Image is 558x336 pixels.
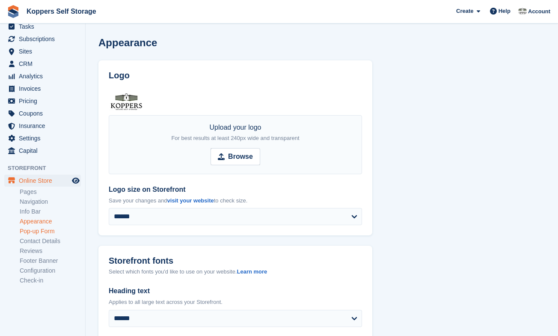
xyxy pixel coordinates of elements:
[20,247,81,255] a: Reviews
[19,58,70,70] span: CRM
[109,298,362,306] p: Applies to all large text across your Storefront.
[20,217,81,226] a: Appearance
[211,148,260,165] input: Browse
[20,188,81,196] a: Pages
[456,7,473,15] span: Create
[4,21,81,33] a: menu
[19,145,70,157] span: Capital
[4,95,81,107] a: menu
[109,256,173,266] h2: Storefront fonts
[171,122,299,143] div: Upload your logo
[109,286,362,296] label: Heading text
[109,184,362,195] label: Logo size on Storefront
[20,227,81,235] a: Pop-up Form
[71,175,81,186] a: Preview store
[19,120,70,132] span: Insurance
[19,33,70,45] span: Subscriptions
[20,267,81,275] a: Configuration
[4,175,81,187] a: menu
[518,7,527,15] img: Frazer McFadden
[19,107,70,119] span: Coupons
[167,197,214,204] a: visit your website
[98,37,157,48] h1: Appearance
[19,70,70,82] span: Analytics
[4,33,81,45] a: menu
[4,145,81,157] a: menu
[20,208,81,216] a: Info Bar
[19,175,70,187] span: Online Store
[4,70,81,82] a: menu
[23,4,100,18] a: Koppers Self Storage
[19,132,70,144] span: Settings
[499,7,511,15] span: Help
[20,277,81,285] a: Check-in
[528,7,550,16] span: Account
[109,268,362,276] div: Select which fonts you'd like to use on your website.
[228,152,253,162] strong: Browse
[171,135,299,141] span: For best results at least 240px wide and transparent
[109,196,362,205] p: Save your changes and to check size.
[19,45,70,57] span: Sites
[20,257,81,265] a: Footer Banner
[237,268,267,275] a: Learn more
[4,120,81,132] a: menu
[4,107,81,119] a: menu
[4,83,81,95] a: menu
[4,58,81,70] a: menu
[19,83,70,95] span: Invoices
[4,132,81,144] a: menu
[20,198,81,206] a: Navigation
[19,95,70,107] span: Pricing
[20,237,81,245] a: Contact Details
[8,164,85,172] span: Storefront
[7,5,20,18] img: stora-icon-8386f47178a22dfd0bd8f6a31ec36ba5ce8667c1dd55bd0f319d3a0aa187defe.svg
[19,21,70,33] span: Tasks
[109,91,144,112] img: 746C68B4-9092-45A7-86E9-9D55CE61C2A3.jpeg
[4,45,81,57] a: menu
[109,71,362,80] h2: Logo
